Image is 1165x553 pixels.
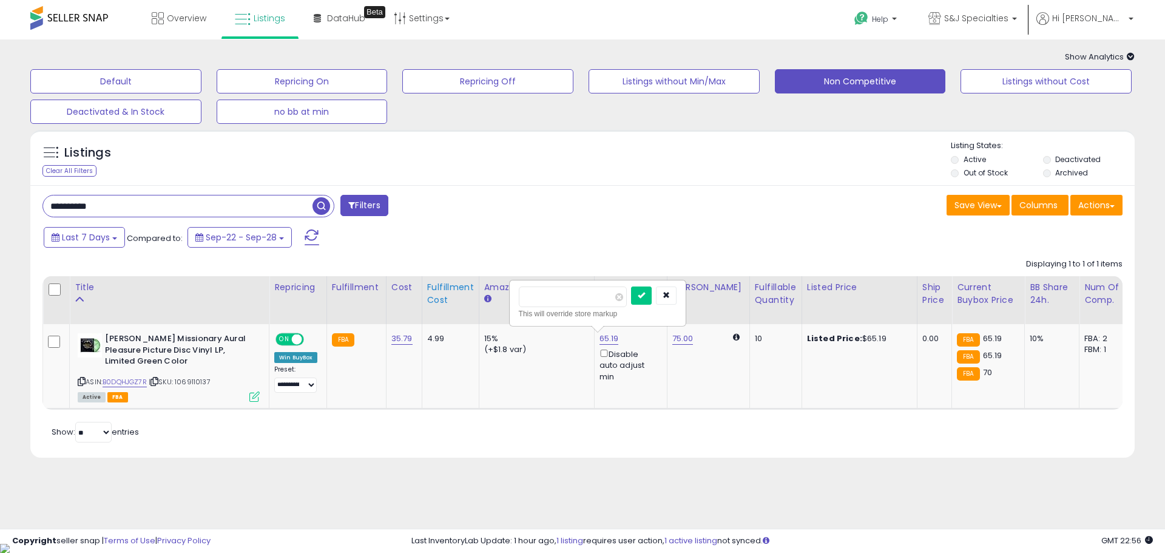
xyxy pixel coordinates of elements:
[1055,168,1088,178] label: Archived
[327,12,365,24] span: DataHub
[274,365,317,393] div: Preset:
[484,333,585,344] div: 15%
[302,334,322,345] span: OFF
[78,333,102,358] img: 41Gk4KzWzCL._SL40_.jpg
[983,350,1002,361] span: 65.19
[30,100,201,124] button: Deactivated & In Stock
[589,69,760,93] button: Listings without Min/Max
[983,367,992,378] span: 70
[332,333,354,347] small: FBA
[872,14,888,24] span: Help
[332,281,381,294] div: Fulfillment
[78,333,260,401] div: ASIN:
[599,333,619,345] a: 65.19
[845,2,909,39] a: Help
[922,281,947,307] div: Ship Price
[44,227,125,248] button: Last 7 Days
[755,281,797,307] div: Fulfillable Quantity
[1101,535,1153,546] span: 2025-10-7 22:56 GMT
[75,281,264,294] div: Title
[167,12,206,24] span: Overview
[944,12,1008,24] span: S&J Specialties
[1019,199,1058,211] span: Columns
[672,281,745,294] div: [PERSON_NAME]
[807,333,862,344] b: Listed Price:
[12,535,211,547] div: seller snap | |
[411,535,1153,547] div: Last InventoryLab Update: 1 hour ago, requires user action, not synced.
[519,308,677,320] div: This will override store markup
[206,231,277,243] span: Sep-22 - Sep-28
[1030,333,1070,344] div: 10%
[78,392,106,402] span: All listings currently available for purchase on Amazon
[1026,259,1123,270] div: Displaying 1 to 1 of 1 items
[957,281,1019,307] div: Current Buybox Price
[922,333,942,344] div: 0.00
[107,392,128,402] span: FBA
[157,535,211,546] a: Privacy Policy
[1036,12,1133,39] a: Hi [PERSON_NAME]
[427,281,474,307] div: Fulfillment Cost
[42,165,96,177] div: Clear All Filters
[961,69,1132,93] button: Listings without Cost
[217,100,388,124] button: no bb at min
[951,140,1134,152] p: Listing States:
[340,195,388,216] button: Filters
[1070,195,1123,215] button: Actions
[1011,195,1069,215] button: Columns
[105,333,252,370] b: [PERSON_NAME] Missionary Aural Pleasure Picture Disc Vinyl LP, Limited Green Color
[62,231,110,243] span: Last 7 Days
[964,168,1008,178] label: Out of Stock
[1084,344,1124,355] div: FBM: 1
[427,333,470,344] div: 4.99
[1030,281,1074,307] div: BB Share 24h.
[391,333,413,345] a: 35.79
[854,11,869,26] i: Get Help
[807,333,908,344] div: $65.19
[103,377,147,387] a: B0DQHJGZ7R
[1084,333,1124,344] div: FBA: 2
[947,195,1010,215] button: Save View
[104,535,155,546] a: Terms of Use
[277,334,292,345] span: ON
[64,144,111,161] h5: Listings
[187,227,292,248] button: Sep-22 - Sep-28
[775,69,946,93] button: Non Competitive
[391,281,417,294] div: Cost
[1065,51,1135,63] span: Show Analytics
[364,6,385,18] div: Tooltip anchor
[1052,12,1125,24] span: Hi [PERSON_NAME]
[484,294,491,305] small: Amazon Fees.
[672,333,694,345] a: 75.00
[30,69,201,93] button: Default
[755,333,792,344] div: 10
[402,69,573,93] button: Repricing Off
[484,281,589,294] div: Amazon Fees
[217,69,388,93] button: Repricing On
[664,535,717,546] a: 1 active listing
[484,344,585,355] div: (+$1.8 var)
[807,281,912,294] div: Listed Price
[274,281,322,294] div: Repricing
[12,535,56,546] strong: Copyright
[957,333,979,347] small: FBA
[274,352,317,363] div: Win BuyBox
[1055,154,1101,165] label: Deactivated
[127,232,183,244] span: Compared to:
[254,12,285,24] span: Listings
[599,347,658,382] div: Disable auto adjust min
[957,367,979,381] small: FBA
[964,154,986,165] label: Active
[957,350,979,364] small: FBA
[1084,281,1129,307] div: Num of Comp.
[149,377,211,387] span: | SKU: 1069110137
[556,535,583,546] a: 1 listing
[983,333,1002,344] span: 65.19
[52,426,139,438] span: Show: entries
